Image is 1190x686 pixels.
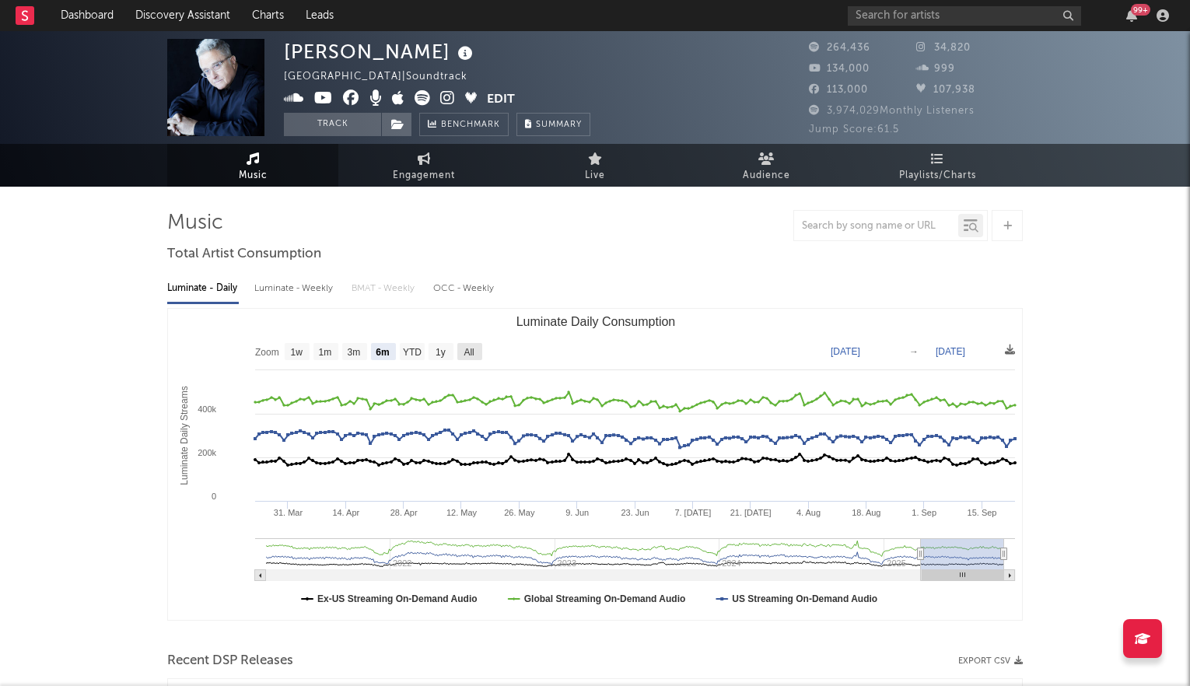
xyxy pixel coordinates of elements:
[284,68,485,86] div: [GEOGRAPHIC_DATA] | Soundtrack
[419,113,509,136] a: Benchmark
[284,113,381,136] button: Track
[332,508,359,517] text: 14. Apr
[254,275,336,302] div: Luminate - Weekly
[852,144,1023,187] a: Playlists/Charts
[239,166,268,185] span: Music
[516,113,590,136] button: Summary
[968,508,997,517] text: 15. Sep
[565,508,589,517] text: 9. Jun
[516,315,676,328] text: Luminate Daily Consumption
[441,116,500,135] span: Benchmark
[167,144,338,187] a: Music
[743,166,790,185] span: Audience
[916,43,971,53] span: 34,820
[504,508,535,517] text: 26. May
[681,144,852,187] a: Audience
[852,508,880,517] text: 18. Aug
[1126,9,1137,22] button: 99+
[809,124,899,135] span: Jump Score: 61.5
[585,166,605,185] span: Live
[348,347,361,358] text: 3m
[912,508,936,517] text: 1. Sep
[198,448,216,457] text: 200k
[168,309,1023,620] svg: Luminate Daily Consumption
[376,347,389,358] text: 6m
[536,121,582,129] span: Summary
[524,593,686,604] text: Global Streaming On-Demand Audio
[909,346,919,357] text: →
[319,347,332,358] text: 1m
[274,508,303,517] text: 31. Mar
[393,166,455,185] span: Engagement
[809,85,868,95] span: 113,000
[809,106,975,116] span: 3,974,029 Monthly Listeners
[674,508,711,517] text: 7. [DATE]
[958,656,1023,666] button: Export CSV
[916,64,955,74] span: 999
[212,492,216,501] text: 0
[1131,4,1150,16] div: 99 +
[916,85,975,95] span: 107,938
[255,347,279,358] text: Zoom
[317,593,478,604] text: Ex-US Streaming On-Demand Audio
[433,275,495,302] div: OCC - Weekly
[730,508,772,517] text: 21. [DATE]
[848,6,1081,26] input: Search for artists
[338,144,509,187] a: Engagement
[809,43,870,53] span: 264,436
[446,508,478,517] text: 12. May
[899,166,976,185] span: Playlists/Charts
[732,593,877,604] text: US Streaming On-Demand Audio
[936,346,965,357] text: [DATE]
[809,64,870,74] span: 134,000
[403,347,422,358] text: YTD
[291,347,303,358] text: 1w
[167,245,321,264] span: Total Artist Consumption
[464,347,474,358] text: All
[390,508,418,517] text: 28. Apr
[487,90,515,110] button: Edit
[621,508,649,517] text: 23. Jun
[436,347,446,358] text: 1y
[284,39,477,65] div: [PERSON_NAME]
[509,144,681,187] a: Live
[794,220,958,233] input: Search by song name or URL
[167,275,239,302] div: Luminate - Daily
[796,508,821,517] text: 4. Aug
[179,386,190,485] text: Luminate Daily Streams
[198,404,216,414] text: 400k
[831,346,860,357] text: [DATE]
[167,652,293,670] span: Recent DSP Releases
